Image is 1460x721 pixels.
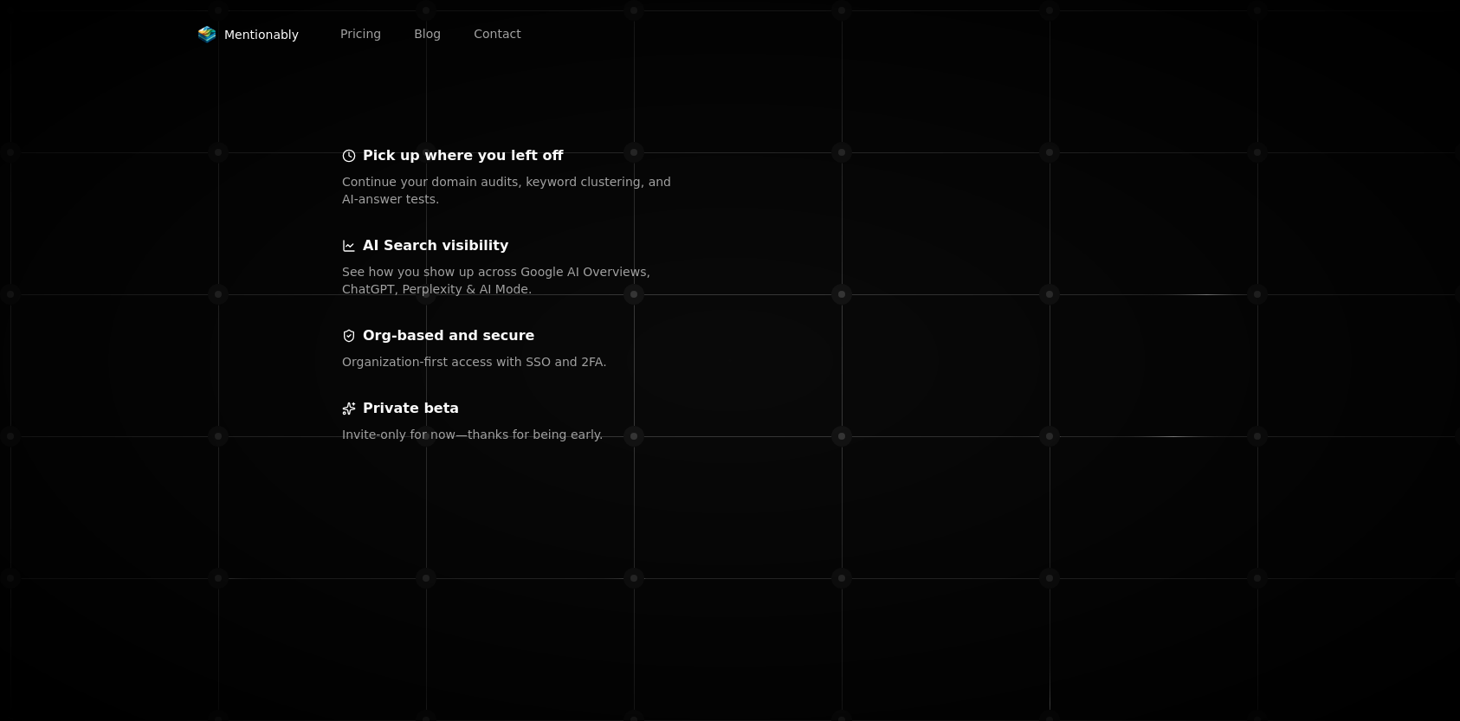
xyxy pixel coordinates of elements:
[342,263,675,298] p: See how you show up across Google AI Overviews, ChatGPT, Perplexity & AI Mode.
[460,21,534,48] a: Contact
[400,21,455,48] a: Blog
[342,173,675,208] p: Continue your domain audits, keyword clustering, and AI‑answer tests.
[326,21,395,48] a: Pricing
[363,325,534,346] p: Org‑based and secure
[363,235,508,256] p: AI Search visibility
[363,398,459,419] p: Private beta
[190,23,306,47] a: Mentionably
[224,26,299,43] span: Mentionably
[342,426,675,443] p: Invite‑only for now—thanks for being early.
[363,145,564,166] p: Pick up where you left off
[342,353,675,370] p: Organization‑first access with SSO and 2FA.
[197,26,217,43] img: Mentionably logo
